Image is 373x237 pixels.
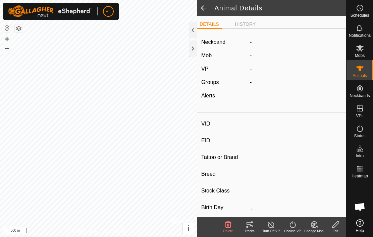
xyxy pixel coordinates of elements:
[201,203,248,212] label: Birth Day
[260,229,282,234] div: Turn Off VP
[350,13,369,17] span: Schedules
[353,74,367,78] span: Animals
[239,229,260,234] div: Tracks
[350,197,370,217] div: Open chat
[356,114,363,118] span: VPs
[250,53,252,58] span: -
[347,217,373,235] a: Help
[355,54,365,58] span: Mobs
[72,228,97,234] a: Privacy Policy
[201,120,248,128] label: VID
[201,79,219,85] label: Groups
[8,5,92,17] img: Gallagher Logo
[15,24,23,32] button: Map Layers
[250,66,252,72] app-display-virtual-paddock-transition: -
[201,186,248,195] label: Stock Class
[3,24,11,32] button: Reset Map
[282,229,303,234] div: Choose VP
[232,21,259,28] li: HISTORY
[201,93,215,98] label: Alerts
[356,229,364,233] span: Help
[354,134,365,138] span: Status
[325,229,346,234] div: Edit
[303,229,325,234] div: Change Mob
[3,35,11,43] button: +
[3,44,11,52] button: –
[201,53,212,58] label: Mob
[201,38,225,46] label: Neckband
[201,153,248,162] label: Tattoo or Brand
[197,21,221,29] li: DETAILS
[349,33,371,37] span: Notifications
[356,154,364,158] span: Infra
[247,78,344,86] div: -
[350,94,370,98] span: Neckbands
[201,136,248,145] label: EID
[201,66,208,72] label: VP
[187,224,190,233] span: i
[352,174,368,178] span: Heatmap
[105,8,111,15] span: PT
[183,223,194,234] button: i
[105,228,125,234] a: Contact Us
[223,229,233,233] span: Delete
[201,170,248,178] label: Breed
[214,4,346,12] h2: Animal Details
[250,38,252,46] label: -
